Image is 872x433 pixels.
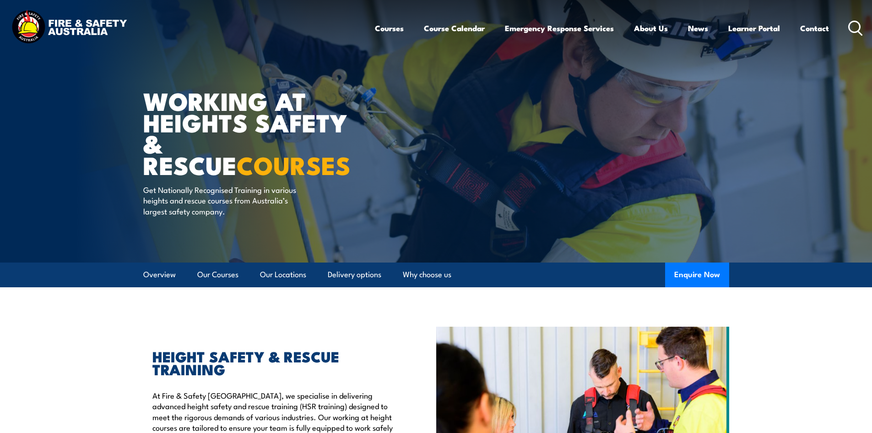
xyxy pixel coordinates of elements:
[328,263,381,287] a: Delivery options
[260,263,306,287] a: Our Locations
[152,350,394,375] h2: HEIGHT SAFETY & RESCUE TRAINING
[403,263,451,287] a: Why choose us
[143,263,176,287] a: Overview
[665,263,729,287] button: Enquire Now
[143,90,369,175] h1: WORKING AT HEIGHTS SAFETY & RESCUE
[375,16,404,40] a: Courses
[197,263,238,287] a: Our Courses
[424,16,485,40] a: Course Calendar
[505,16,614,40] a: Emergency Response Services
[237,145,351,183] strong: COURSES
[634,16,668,40] a: About Us
[688,16,708,40] a: News
[143,184,310,216] p: Get Nationally Recognised Training in various heights and rescue courses from Australia’s largest...
[800,16,829,40] a: Contact
[728,16,780,40] a: Learner Portal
